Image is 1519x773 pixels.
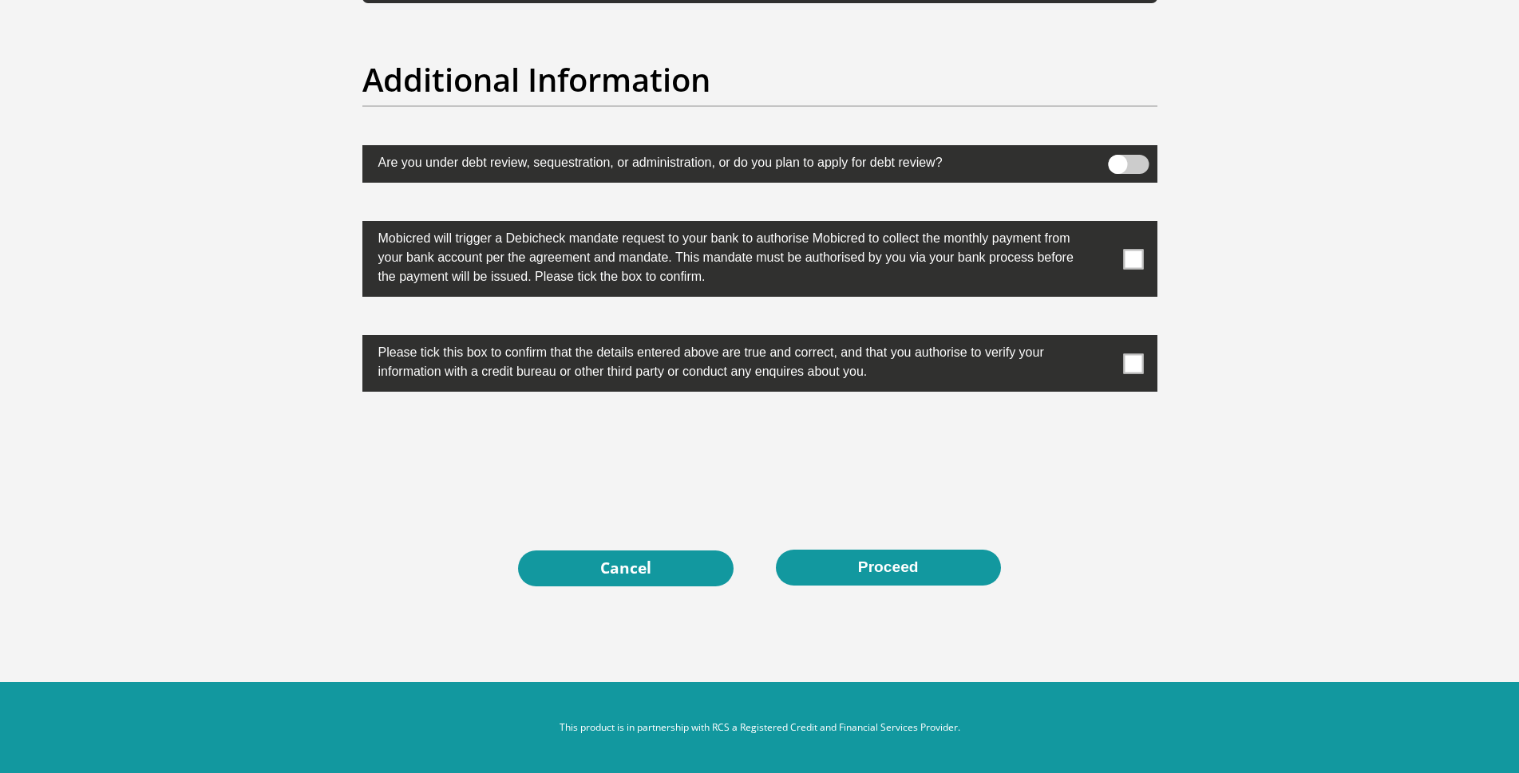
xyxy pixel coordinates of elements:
[362,221,1078,290] label: Mobicred will trigger a Debicheck mandate request to your bank to authorise Mobicred to collect t...
[518,550,734,586] a: Cancel
[362,145,1078,176] label: Are you under debt review, sequestration, or administration, or do you plan to apply for debt rev...
[362,61,1157,99] h2: Additional Information
[317,720,1203,735] p: This product is in partnership with RCS a Registered Credit and Financial Services Provider.
[362,335,1078,385] label: Please tick this box to confirm that the details entered above are true and correct, and that you...
[776,550,1001,586] button: Proceed
[639,430,881,492] iframe: reCAPTCHA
